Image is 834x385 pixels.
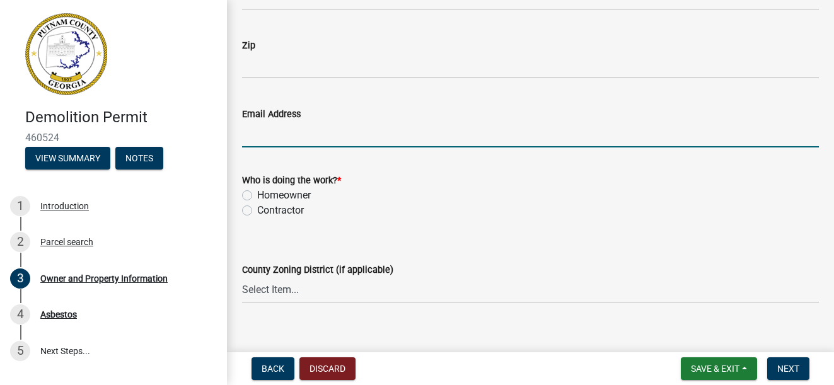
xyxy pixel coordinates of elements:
button: Discard [299,357,356,380]
button: Back [252,357,294,380]
span: 460524 [25,132,202,144]
div: 3 [10,268,30,289]
h4: Demolition Permit [25,108,217,127]
span: Back [262,364,284,374]
div: Owner and Property Information [40,274,168,283]
span: Save & Exit [691,364,739,374]
span: Next [777,364,799,374]
button: Save & Exit [681,357,757,380]
div: Parcel search [40,238,93,246]
wm-modal-confirm: Summary [25,154,110,164]
button: View Summary [25,147,110,170]
div: 2 [10,232,30,252]
div: 5 [10,341,30,361]
label: Contractor [257,203,304,218]
button: Notes [115,147,163,170]
wm-modal-confirm: Notes [115,154,163,164]
div: 4 [10,304,30,325]
label: Email Address [242,110,301,119]
label: County Zoning District (if applicable) [242,266,393,275]
div: Introduction [40,202,89,210]
button: Next [767,357,809,380]
label: Zip [242,42,255,50]
div: Asbestos [40,310,77,319]
div: 1 [10,196,30,216]
label: Who is doing the work? [242,176,341,185]
img: Putnam County, Georgia [25,13,107,95]
label: Homeowner [257,188,311,203]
